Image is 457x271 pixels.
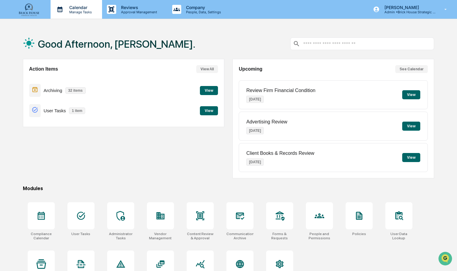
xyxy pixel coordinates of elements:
[53,82,66,87] span: Sep 16
[6,92,16,102] img: Robert Macaulay
[60,149,73,154] span: Pylon
[6,46,17,57] img: 1746055101610-c473b297-6a78-478c-a979-82029cc54cd1
[41,121,77,132] a: 🗄️Attestations
[12,135,38,141] span: Data Lookup
[29,66,58,72] h2: Action Items
[44,88,62,93] p: Archiving
[246,151,314,156] p: Client Books & Records Review
[50,123,75,129] span: Attestations
[181,5,224,10] p: Company
[38,38,195,50] h1: Good Afternoon, [PERSON_NAME].
[246,88,315,93] p: Review Firm Financial Condition
[352,232,366,236] div: Policies
[246,96,264,103] p: [DATE]
[6,12,110,22] p: How can we help?
[93,65,110,73] button: See all
[200,107,218,113] a: View
[116,10,160,14] p: Approval Management
[12,123,39,129] span: Preclearance
[44,108,66,113] p: User Tasks
[246,119,287,125] p: Advertising Review
[6,135,11,140] div: 🔎
[27,46,99,52] div: Start new chat
[239,66,262,72] h2: Upcoming
[200,87,218,93] a: View
[13,46,23,57] img: 4531339965365_218c74b014194aa58b9b_72.jpg
[6,76,16,86] img: Robert Macaulay
[147,232,174,240] div: Vendor Management
[69,107,85,114] p: 1 item
[19,98,49,103] span: [PERSON_NAME]
[64,10,95,14] p: Manage Tasks
[71,232,90,236] div: User Tasks
[4,121,41,132] a: 🖐️Preclearance
[266,232,293,240] div: Forms & Requests
[14,2,43,16] img: logo
[28,232,55,240] div: Compliance Calendar
[385,232,412,240] div: User Data Lookup
[44,124,48,129] div: 🗄️
[196,65,218,73] button: View All
[380,10,436,14] p: Admin • Brick House Strategic Wealth
[6,124,11,129] div: 🖐️
[200,106,218,115] button: View
[65,87,86,94] p: 32 items
[395,65,428,73] button: See Calendar
[402,90,420,99] button: View
[23,186,434,191] div: Modules
[19,82,49,87] span: [PERSON_NAME]
[42,149,73,154] a: Powered byPylon
[107,232,134,240] div: Administrator Tasks
[50,98,52,103] span: •
[246,158,264,166] p: [DATE]
[181,10,224,14] p: People, Data, Settings
[116,5,160,10] p: Reviews
[402,122,420,131] button: View
[200,86,218,95] button: View
[6,67,40,72] div: Past conversations
[187,232,214,240] div: Content Review & Approval
[102,48,110,55] button: Start new chat
[53,98,66,103] span: [DATE]
[226,232,253,240] div: Communications Archive
[438,251,454,267] iframe: Open customer support
[246,127,264,134] p: [DATE]
[306,232,333,240] div: People and Permissions
[4,132,40,143] a: 🔎Data Lookup
[402,153,420,162] button: View
[27,52,83,57] div: We're available if you need us!
[50,82,52,87] span: •
[64,5,95,10] p: Calendar
[380,5,436,10] p: [PERSON_NAME]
